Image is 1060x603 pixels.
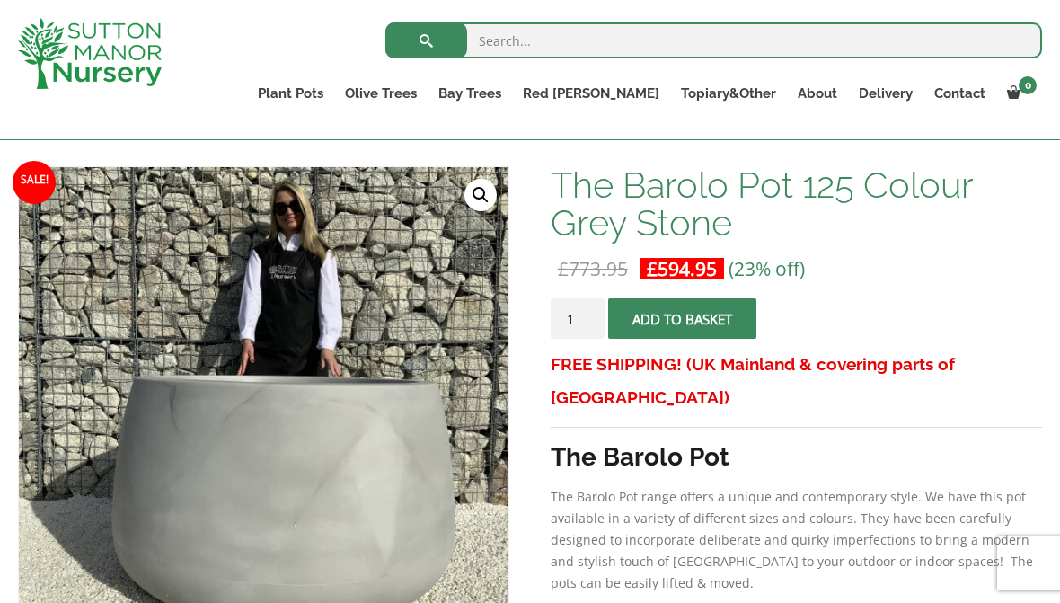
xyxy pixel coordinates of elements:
[551,348,1042,414] h3: FREE SHIPPING! (UK Mainland & covering parts of [GEOGRAPHIC_DATA])
[923,81,996,106] a: Contact
[608,298,756,339] button: Add to basket
[428,81,512,106] a: Bay Trees
[551,442,729,472] strong: The Barolo Pot
[551,486,1042,594] p: The Barolo Pot range offers a unique and contemporary style. We have this pot available in a vari...
[558,256,628,281] bdi: 773.95
[670,81,787,106] a: Topiary&Other
[996,81,1042,106] a: 0
[647,256,717,281] bdi: 594.95
[385,22,1042,58] input: Search...
[558,256,569,281] span: £
[18,18,162,89] img: logo
[13,161,56,204] span: Sale!
[551,166,1042,242] h1: The Barolo Pot 125 Colour Grey Stone
[334,81,428,106] a: Olive Trees
[247,81,334,106] a: Plant Pots
[1019,76,1037,94] span: 0
[787,81,848,106] a: About
[551,298,605,339] input: Product quantity
[464,179,497,211] a: View full-screen image gallery
[512,81,670,106] a: Red [PERSON_NAME]
[848,81,923,106] a: Delivery
[647,256,658,281] span: £
[729,256,805,281] span: (23% off)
